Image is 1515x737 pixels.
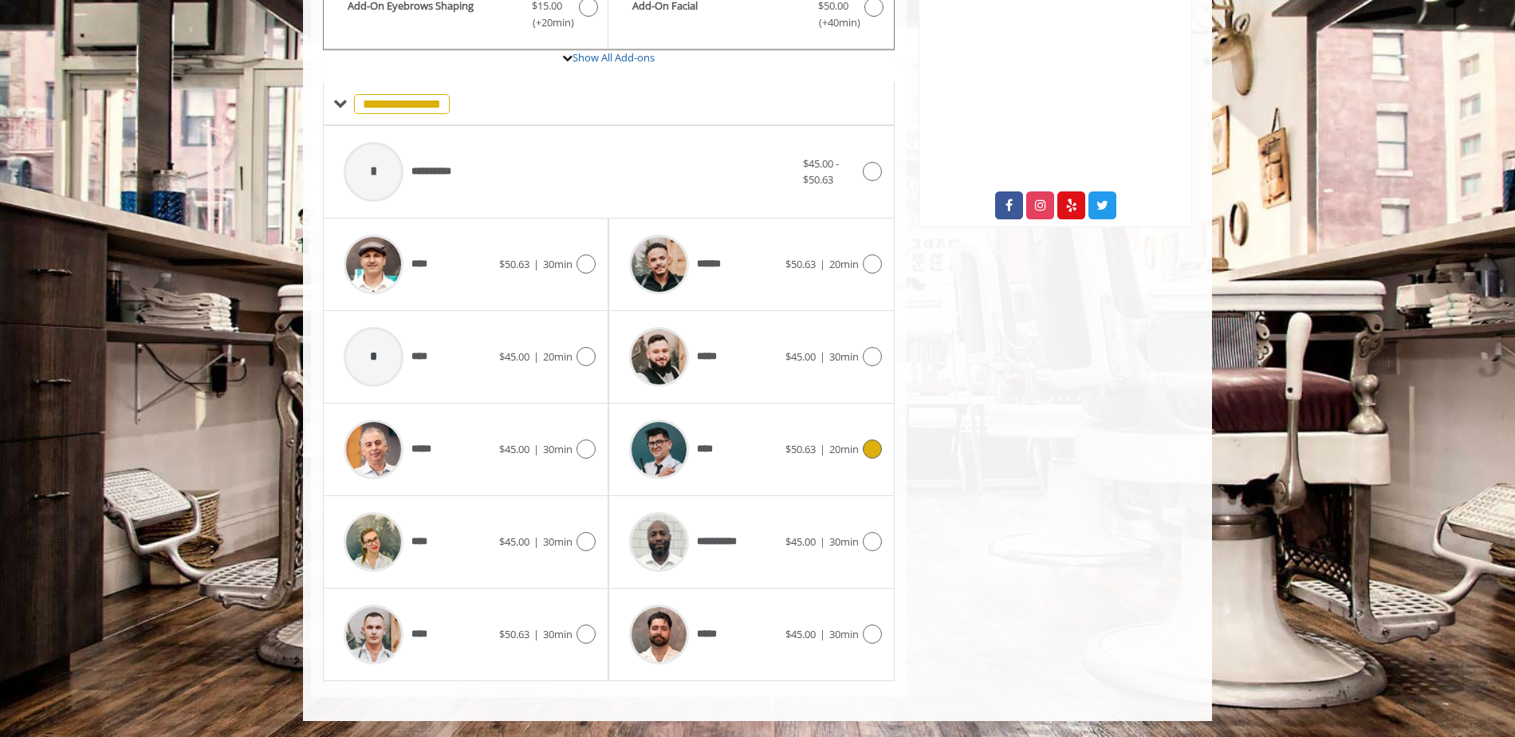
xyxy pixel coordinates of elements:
span: | [820,442,825,456]
span: | [820,349,825,364]
span: 30min [543,534,573,549]
span: 30min [829,349,859,364]
span: (+20min ) [524,14,571,31]
span: | [533,534,539,549]
span: $45.00 [499,534,529,549]
span: 30min [543,257,573,271]
span: | [820,627,825,641]
span: $50.63 [785,257,816,271]
span: $45.00 [785,534,816,549]
span: | [820,534,825,549]
span: | [820,257,825,271]
span: 20min [829,442,859,456]
a: Show All Add-ons [573,50,655,65]
span: (+40min ) [809,14,856,31]
span: 20min [543,349,573,364]
span: 30min [543,627,573,641]
span: $45.00 [785,627,816,641]
span: $45.00 [499,442,529,456]
span: $45.00 - $50.63 [803,156,839,187]
span: 30min [829,534,859,549]
span: $45.00 [785,349,816,364]
span: | [533,349,539,364]
span: | [533,627,539,641]
span: | [533,442,539,456]
span: $50.63 [499,627,529,641]
span: $45.00 [499,349,529,364]
span: $50.63 [499,257,529,271]
span: 30min [543,442,573,456]
span: $50.63 [785,442,816,456]
span: 30min [829,627,859,641]
span: | [533,257,539,271]
span: 20min [829,257,859,271]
